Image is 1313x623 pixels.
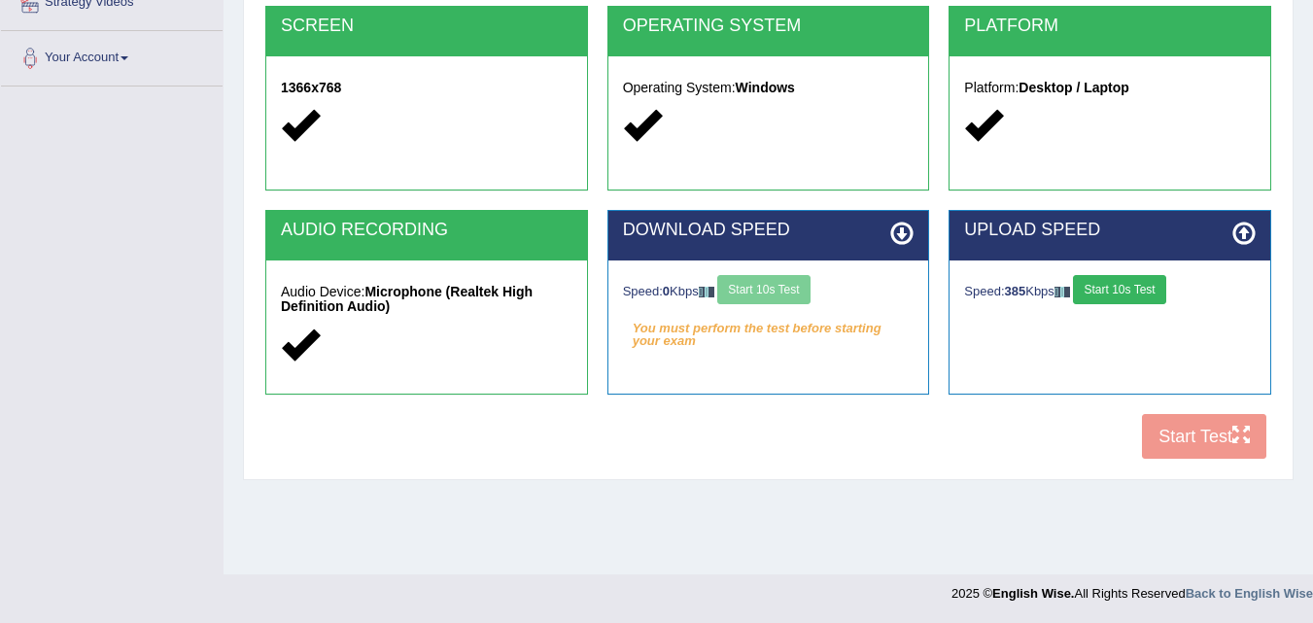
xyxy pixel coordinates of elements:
[281,284,533,314] strong: Microphone (Realtek High Definition Audio)
[281,221,572,240] h2: AUDIO RECORDING
[1019,80,1129,95] strong: Desktop / Laptop
[281,80,341,95] strong: 1366x768
[964,17,1256,36] h2: PLATFORM
[1005,284,1026,298] strong: 385
[281,285,572,315] h5: Audio Device:
[951,574,1313,603] div: 2025 © All Rights Reserved
[964,275,1256,309] div: Speed: Kbps
[623,275,915,309] div: Speed: Kbps
[623,314,915,343] em: You must perform the test before starting your exam
[964,81,1256,95] h5: Platform:
[699,287,714,297] img: ajax-loader-fb-connection.gif
[623,81,915,95] h5: Operating System:
[992,586,1074,601] strong: English Wise.
[623,221,915,240] h2: DOWNLOAD SPEED
[964,221,1256,240] h2: UPLOAD SPEED
[1073,275,1165,304] button: Start 10s Test
[1054,287,1070,297] img: ajax-loader-fb-connection.gif
[281,17,572,36] h2: SCREEN
[736,80,795,95] strong: Windows
[1,31,223,80] a: Your Account
[623,17,915,36] h2: OPERATING SYSTEM
[663,284,670,298] strong: 0
[1186,586,1313,601] a: Back to English Wise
